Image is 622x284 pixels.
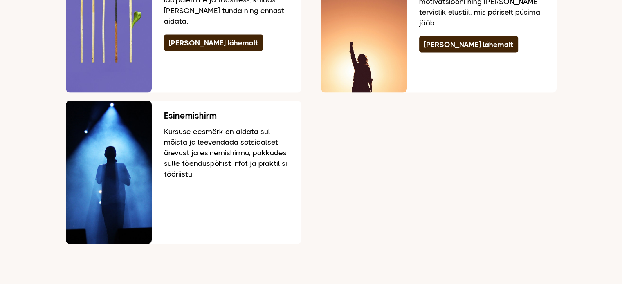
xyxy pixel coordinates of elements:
[164,35,263,51] a: [PERSON_NAME] lähemalt
[419,36,518,53] a: [PERSON_NAME] lähemalt
[164,111,289,120] h3: Esinemishirm
[66,101,152,244] img: Inimene laval esinemas
[164,126,289,179] p: Kursuse eesmärk on aidata sul mõista ja leevendada sotsiaalset ärevust ja esinemishirmu, pakkudes...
